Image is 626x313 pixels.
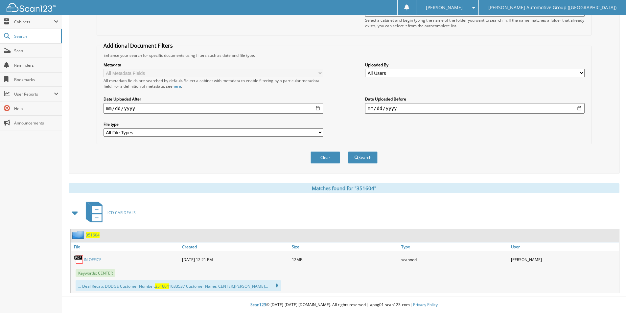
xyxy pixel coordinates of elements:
span: [PERSON_NAME] Automotive Group ([GEOGRAPHIC_DATA]) [488,6,616,10]
div: Enhance your search for specific documents using filters such as date and file type. [100,53,588,58]
a: Created [180,242,290,251]
input: end [365,103,585,114]
div: [PERSON_NAME] [509,253,619,266]
div: Matches found for "351604" [69,183,619,193]
span: 351604 [155,283,169,289]
button: Search [348,151,378,164]
a: IN OFFICE [84,257,102,262]
span: Help [14,106,58,111]
span: [PERSON_NAME] [426,6,463,10]
button: Clear [311,151,340,164]
div: All metadata fields are searched by default. Select a cabinet with metadata to enable filtering b... [104,78,323,89]
label: Uploaded By [365,62,585,68]
div: © [DATE]-[DATE] [DOMAIN_NAME]. All rights reserved | appg01-scan123-com | [62,297,626,313]
img: folder2.png [72,231,86,239]
label: Date Uploaded Before [365,96,585,102]
span: Announcements [14,120,58,126]
img: PDF.png [74,255,84,264]
a: 351604 [86,232,100,238]
span: Search [14,34,58,39]
div: [DATE] 12:21 PM [180,253,290,266]
span: User Reports [14,91,54,97]
div: 12MB [290,253,400,266]
iframe: Chat Widget [593,281,626,313]
div: Select a cabinet and begin typing the name of the folder you want to search in. If the name match... [365,17,585,29]
span: Keywords: CENTER [76,269,115,277]
span: Bookmarks [14,77,58,82]
span: Scan [14,48,58,54]
a: LCD CAR DEALS [82,200,136,226]
label: File type [104,122,323,127]
img: scan123-logo-white.svg [7,3,56,12]
div: scanned [400,253,509,266]
div: ... Deal Recap: DODGE Customer Number: 1033537 Customer Name: CENTER,[PERSON_NAME]... [76,280,281,291]
a: User [509,242,619,251]
label: Date Uploaded After [104,96,323,102]
label: Metadata [104,62,323,68]
input: start [104,103,323,114]
a: here [173,83,181,89]
a: Size [290,242,400,251]
span: Cabinets [14,19,54,25]
a: File [71,242,180,251]
span: Reminders [14,62,58,68]
legend: Additional Document Filters [100,42,176,49]
a: Type [400,242,509,251]
span: LCD CAR DEALS [106,210,136,215]
a: Privacy Policy [413,302,438,307]
span: Scan123 [250,302,266,307]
